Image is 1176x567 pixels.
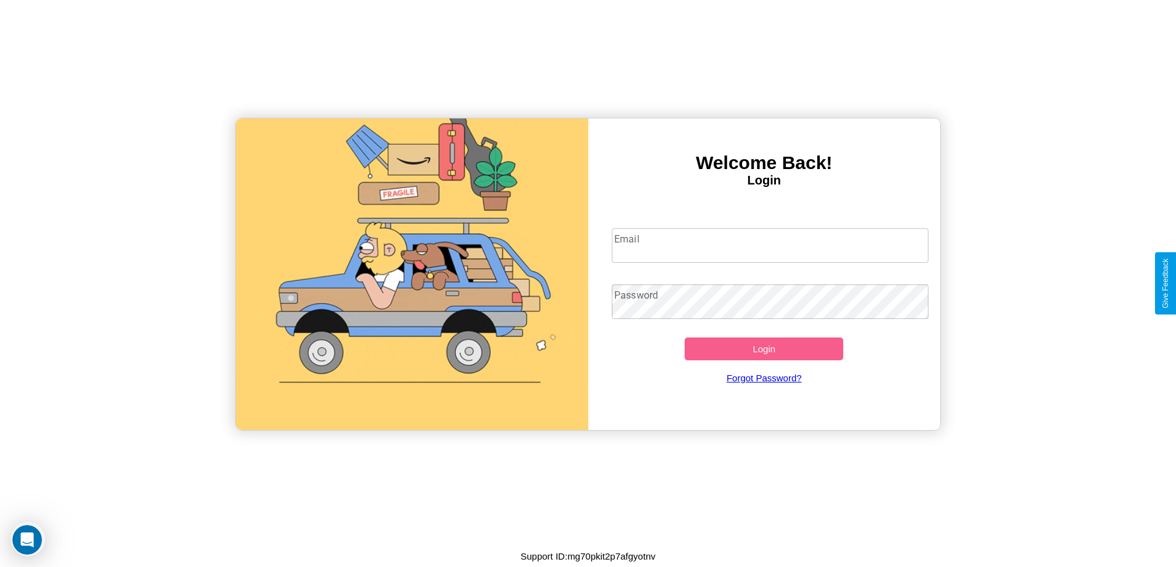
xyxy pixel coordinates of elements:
img: gif [236,118,588,430]
button: Login [685,337,843,360]
iframe: Intercom live chat [12,525,42,555]
h3: Welcome Back! [588,152,941,173]
iframe: Intercom live chat discovery launcher [10,522,45,557]
h4: Login [588,173,941,188]
p: Support ID: mg70pkit2p7afgyotnv [520,548,655,565]
div: Give Feedback [1161,259,1170,308]
a: Forgot Password? [606,360,922,395]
